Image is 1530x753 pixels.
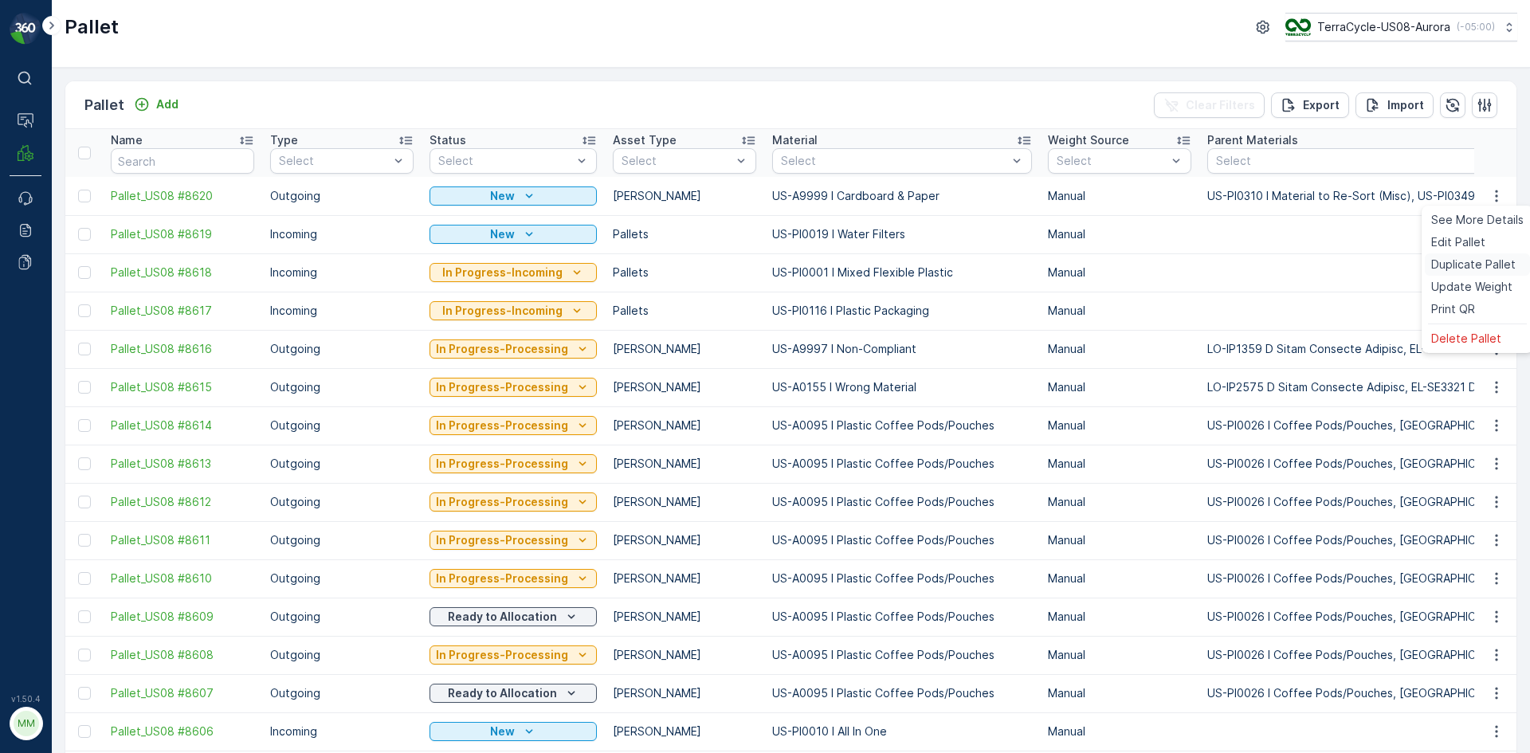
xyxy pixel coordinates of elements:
[438,153,572,169] p: Select
[1154,92,1265,118] button: Clear Filters
[613,571,756,586] p: [PERSON_NAME]
[1048,132,1129,148] p: Weight Source
[613,609,756,625] p: [PERSON_NAME]
[613,724,756,739] p: [PERSON_NAME]
[1285,18,1311,36] img: image_ci7OI47.png
[490,188,515,204] p: New
[613,647,756,663] p: [PERSON_NAME]
[613,494,756,510] p: [PERSON_NAME]
[430,301,597,320] button: In Progress-Incoming
[430,607,597,626] button: Ready to Allocation
[1048,724,1191,739] p: Manual
[490,724,515,739] p: New
[111,532,254,548] span: Pallet_US08 #8611
[613,303,756,319] p: Pallets
[1431,331,1501,347] span: Delete Pallet
[772,188,1032,204] p: US-A9999 I Cardboard & Paper
[111,188,254,204] a: Pallet_US08 #8620
[442,265,563,280] p: In Progress-Incoming
[111,265,254,280] a: Pallet_US08 #8618
[1285,13,1517,41] button: TerraCycle-US08-Aurora(-05:00)
[1425,231,1530,253] a: Edit Pallet
[772,265,1032,280] p: US-PI0001 I Mixed Flexible Plastic
[772,494,1032,510] p: US-A0095 I Plastic Coffee Pods/Pouches
[772,647,1032,663] p: US-A0095 I Plastic Coffee Pods/Pouches
[78,419,91,432] div: Toggle Row Selected
[1048,303,1191,319] p: Manual
[772,226,1032,242] p: US-PI0019 I Water Filters
[1431,279,1512,295] span: Update Weight
[430,684,597,703] button: Ready to Allocation
[448,685,557,701] p: Ready to Allocation
[78,725,91,738] div: Toggle Row Selected
[1048,571,1191,586] p: Manual
[78,228,91,241] div: Toggle Row Selected
[613,532,756,548] p: [PERSON_NAME]
[1431,234,1485,250] span: Edit Pallet
[78,496,91,508] div: Toggle Row Selected
[622,153,732,169] p: Select
[436,341,568,357] p: In Progress-Processing
[270,685,414,701] p: Outgoing
[1425,209,1530,231] a: See More Details
[14,711,39,736] div: MM
[111,456,254,472] a: Pallet_US08 #8613
[772,724,1032,739] p: US-PI0010 I All In One
[270,303,414,319] p: Incoming
[111,609,254,625] span: Pallet_US08 #8609
[111,571,254,586] span: Pallet_US08 #8610
[430,416,597,435] button: In Progress-Processing
[78,343,91,355] div: Toggle Row Selected
[430,263,597,282] button: In Progress-Incoming
[1387,97,1424,113] p: Import
[1048,685,1191,701] p: Manual
[111,303,254,319] span: Pallet_US08 #8617
[84,94,124,116] p: Pallet
[78,572,91,585] div: Toggle Row Selected
[613,685,756,701] p: [PERSON_NAME]
[1431,301,1475,317] span: Print QR
[490,226,515,242] p: New
[436,647,568,663] p: In Progress-Processing
[78,687,91,700] div: Toggle Row Selected
[270,609,414,625] p: Outgoing
[1317,19,1450,35] p: TerraCycle-US08-Aurora
[270,532,414,548] p: Outgoing
[1425,253,1530,276] a: Duplicate Pallet
[270,132,298,148] p: Type
[156,96,178,112] p: Add
[1207,132,1298,148] p: Parent Materials
[1186,97,1255,113] p: Clear Filters
[613,226,756,242] p: Pallets
[111,685,254,701] a: Pallet_US08 #8607
[613,418,756,433] p: [PERSON_NAME]
[270,494,414,510] p: Outgoing
[1048,418,1191,433] p: Manual
[1048,456,1191,472] p: Manual
[10,707,41,740] button: MM
[436,418,568,433] p: In Progress-Processing
[111,724,254,739] a: Pallet_US08 #8606
[65,14,119,40] p: Pallet
[430,132,466,148] p: Status
[78,534,91,547] div: Toggle Row Selected
[270,265,414,280] p: Incoming
[436,379,568,395] p: In Progress-Processing
[442,303,563,319] p: In Progress-Incoming
[10,694,41,704] span: v 1.50.4
[1431,212,1524,228] span: See More Details
[1048,265,1191,280] p: Manual
[613,379,756,395] p: [PERSON_NAME]
[1271,92,1349,118] button: Export
[613,456,756,472] p: [PERSON_NAME]
[430,569,597,588] button: In Progress-Processing
[436,532,568,548] p: In Progress-Processing
[270,379,414,395] p: Outgoing
[430,492,597,512] button: In Progress-Processing
[448,609,557,625] p: Ready to Allocation
[78,610,91,623] div: Toggle Row Selected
